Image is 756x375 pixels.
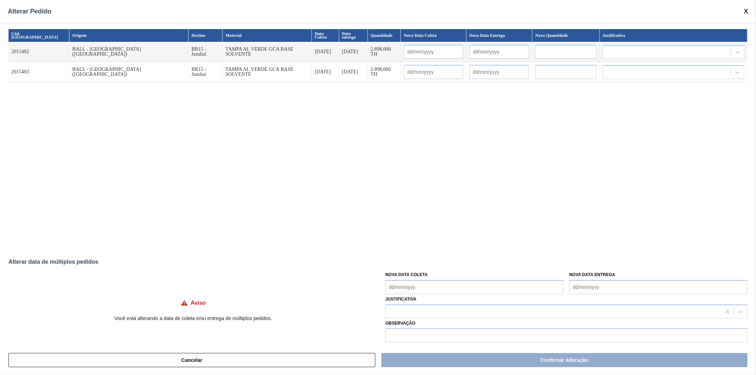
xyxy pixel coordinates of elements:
[339,62,368,82] td: [DATE]
[9,29,69,42] th: Cód. [GEOGRAPHIC_DATA]
[404,65,463,79] input: dd/mm/yyyy
[223,29,312,42] th: Material
[385,318,747,329] label: Observação
[466,29,532,42] th: Nova Data Entrega
[469,45,529,59] input: dd/mm/yyyy
[600,29,747,42] th: Justificativa
[9,353,375,367] button: Cancelar
[9,62,69,82] td: 2015483
[69,29,189,42] th: Origem
[223,42,312,62] td: TAMPA AL VERDE GCA BASE SOLVENTE
[9,259,747,265] div: Alterar data de múltiplos pedidos
[569,280,747,294] input: dd/mm/yyyy
[9,315,378,321] p: Você está alterando a data de coleta e/ou entrega de múltiplos pedidos.
[339,29,368,42] th: Data entrega
[189,62,223,82] td: BR15 - Jundiaí
[469,65,529,79] input: dd/mm/yyyy
[368,29,401,42] th: Quantidade
[532,29,600,42] th: Nova Quantidade
[8,8,51,15] span: Alterar Pedido
[404,45,463,59] input: dd/mm/yyyy
[312,62,339,82] td: [DATE]
[569,272,615,277] label: Nova Data Entrega
[339,42,368,62] td: [DATE]
[189,29,223,42] th: Destino
[385,280,564,294] input: dd/mm/yyyy
[368,42,401,62] td: 2.898,000 TH
[385,297,416,302] label: Justificativa
[312,29,339,42] th: Data Coleta
[69,42,189,62] td: BALL - [GEOGRAPHIC_DATA] ([GEOGRAPHIC_DATA])
[191,300,206,306] h4: Aviso
[312,42,339,62] td: [DATE]
[69,62,189,82] td: BALL - [GEOGRAPHIC_DATA] ([GEOGRAPHIC_DATA])
[368,62,401,82] td: 2.898,000 TH
[223,62,312,82] td: TAMPA AL VERDE GCA BASE SOLVENTE
[385,272,428,277] label: Nova Data Coleta
[9,42,69,62] td: 2015482
[401,29,466,42] th: Nova Data Coleta
[189,42,223,62] td: BR15 - Jundiaí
